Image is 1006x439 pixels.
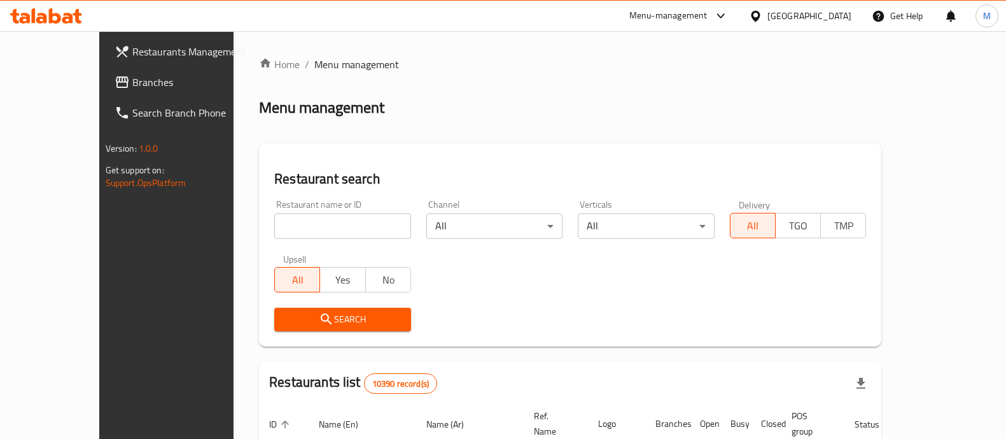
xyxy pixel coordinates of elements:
[775,213,821,238] button: TGO
[846,368,876,399] div: Export file
[283,254,307,263] label: Upsell
[274,308,411,331] button: Search
[739,200,771,209] label: Delivery
[534,408,573,439] span: Ref. Name
[269,417,293,432] span: ID
[284,312,401,327] span: Search
[274,169,866,189] h2: Restaurant search
[259,97,384,118] h2: Menu management
[259,57,300,72] a: Home
[365,267,411,292] button: No
[371,271,406,289] span: No
[132,44,257,59] span: Restaurants Management
[274,213,411,239] input: Search for restaurant name or ID..
[139,140,158,157] span: 1.0.0
[855,417,896,432] span: Status
[730,213,776,238] button: All
[983,9,991,23] span: M
[106,140,137,157] span: Version:
[325,271,360,289] span: Yes
[426,417,480,432] span: Name (Ar)
[736,217,771,235] span: All
[305,57,309,72] li: /
[781,217,816,235] span: TGO
[259,57,881,72] nav: breadcrumb
[132,105,257,120] span: Search Branch Phone
[106,175,186,191] a: Support.OpsPlatform
[314,57,399,72] span: Menu management
[280,271,315,289] span: All
[106,162,164,178] span: Get support on:
[629,8,708,24] div: Menu-management
[132,75,257,90] span: Branches
[319,267,365,292] button: Yes
[826,217,861,235] span: TMP
[365,378,437,390] span: 10390 record(s)
[426,213,563,239] div: All
[578,213,715,239] div: All
[767,9,851,23] div: [GEOGRAPHIC_DATA]
[820,213,866,238] button: TMP
[104,97,267,128] a: Search Branch Phone
[269,373,437,394] h2: Restaurants list
[319,417,375,432] span: Name (En)
[364,373,437,394] div: Total records count
[104,67,267,97] a: Branches
[792,408,829,439] span: POS group
[274,267,320,292] button: All
[104,36,267,67] a: Restaurants Management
